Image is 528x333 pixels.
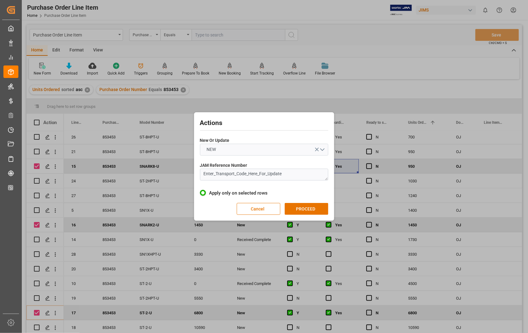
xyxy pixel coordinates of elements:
[200,137,230,144] span: New Or Update
[200,118,328,128] h2: Actions
[200,144,328,156] button: open menu
[237,203,280,215] button: Cancel
[203,146,219,153] span: NEW
[200,189,328,197] label: Apply only on selected rows
[200,162,247,169] span: JAM Reference Number
[285,203,328,215] button: PROCEED
[200,169,328,181] textarea: Enter_Transport_Code_Here_For_Update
